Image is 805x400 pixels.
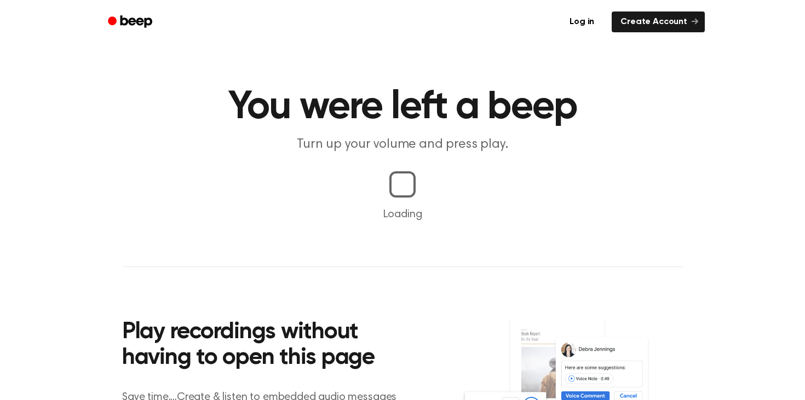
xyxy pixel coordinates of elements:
h2: Play recordings without having to open this page [122,320,417,372]
a: Create Account [612,11,705,32]
a: Beep [100,11,162,33]
a: Log in [559,9,605,34]
p: Loading [13,206,792,223]
p: Turn up your volume and press play. [192,136,613,154]
h1: You were left a beep [122,88,683,127]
